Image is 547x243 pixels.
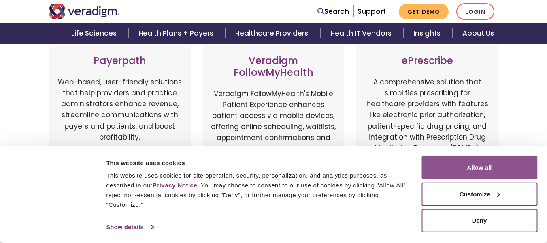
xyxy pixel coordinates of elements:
[358,6,386,16] a: Support
[226,23,320,44] a: Healthcare Providers
[421,182,537,206] button: Customize
[106,171,412,210] div: This website uses cookies for site operation, security, personalization, and analytics purposes, ...
[404,23,453,44] a: Insights
[57,77,183,184] p: Web-based, user-friendly solutions that help providers and practice administrators enhance revenu...
[364,55,490,67] h3: ePrescribe
[321,23,404,44] a: Health IT Vendors
[421,156,537,179] button: Allow all
[421,209,537,232] button: Deny
[364,77,490,184] p: A comprehensive solution that simplifies prescribing for healthcare providers with features like ...
[453,23,504,44] a: About Us
[456,3,494,20] a: Login
[106,158,412,168] div: This website uses cookies
[57,55,183,67] h3: Payerpath
[211,88,336,177] p: Veradigm FollowMyHealth's Mobile Patient Experience enhances patient access via mobile devices, o...
[317,6,349,17] a: Search
[153,182,197,189] a: Privacy Notice
[129,23,226,44] a: Health Plans + Payers
[62,23,129,44] a: Life Sciences
[211,55,336,79] h3: Veradigm FollowMyHealth
[106,221,153,233] a: Show details
[49,4,120,19] img: Veradigm logo
[399,4,449,19] a: Get Demo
